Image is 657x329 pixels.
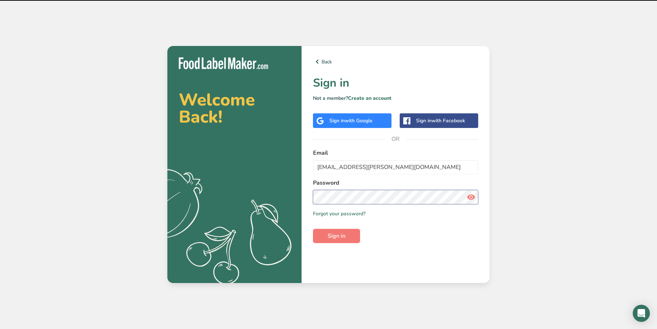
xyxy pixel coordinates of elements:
a: Create an account [348,95,391,102]
a: Forgot your password? [313,210,365,217]
h2: Welcome Back! [179,91,290,125]
p: Not a member? [313,94,478,102]
span: Sign in [328,232,345,240]
span: with Facebook [431,117,465,124]
button: Sign in [313,229,360,243]
a: Back [313,57,478,66]
div: Open Intercom Messenger [633,305,650,322]
div: Sign in [416,117,465,124]
h1: Sign in [313,74,478,92]
label: Email [313,149,478,157]
span: with Google [345,117,373,124]
img: Food Label Maker [179,57,268,69]
input: Enter Your Email [313,160,478,174]
span: OR [385,128,406,150]
div: Sign in [329,117,373,124]
label: Password [313,179,478,187]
